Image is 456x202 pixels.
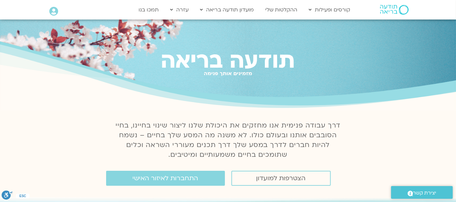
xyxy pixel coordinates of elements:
[133,175,198,182] span: התחברות לאיזור האישי
[135,4,162,16] a: תמכו בנו
[197,4,257,16] a: מועדון תודעה בריאה
[380,5,409,15] img: תודעה בריאה
[167,4,192,16] a: עזרה
[413,189,437,197] span: יצירת קשר
[231,171,331,186] a: הצטרפות למועדון
[391,186,453,199] a: יצירת קשר
[112,121,344,160] p: דרך עבודה פנימית אנו מחזקים את היכולת שלנו ליצור שינוי בחיינו, בחיי הסובבים אותנו ובעולם כולו. לא...
[306,4,354,16] a: קורסים ופעילות
[262,4,301,16] a: ההקלטות שלי
[106,171,225,186] a: התחברות לאיזור האישי
[256,175,306,182] span: הצטרפות למועדון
